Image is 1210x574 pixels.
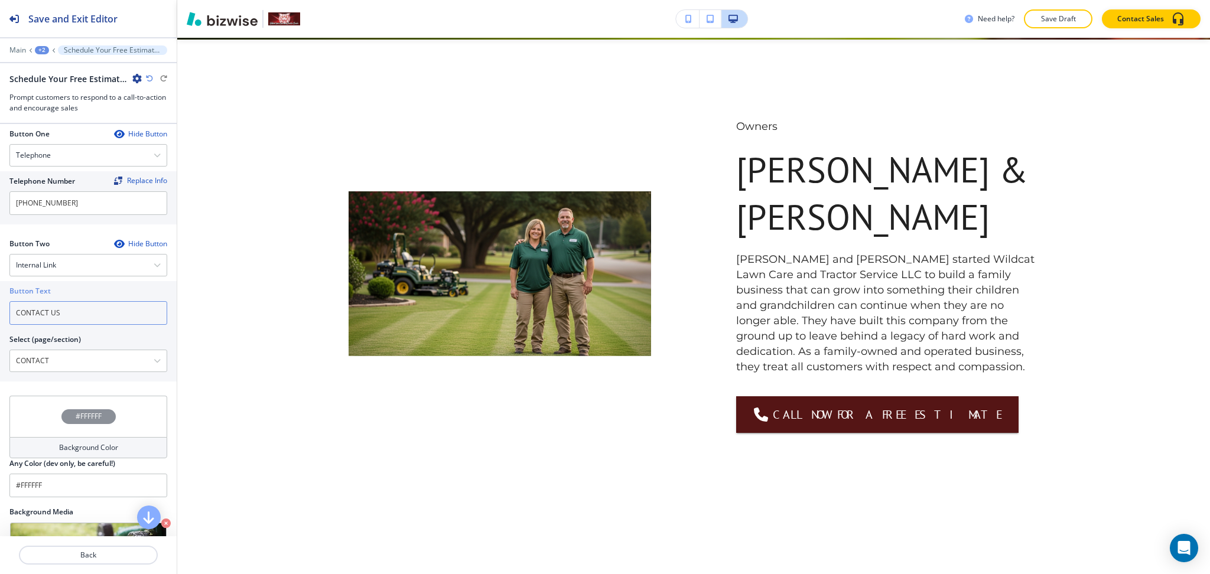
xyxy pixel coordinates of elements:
[9,46,26,54] button: Main
[187,12,258,26] img: Bizwise Logo
[9,286,51,296] h2: Button Text
[9,239,50,249] h2: Button Two
[114,129,167,139] button: Hide Button
[114,177,167,185] div: Replace Info
[736,396,1019,433] a: CALL NOW FOR A FREE ESTIMATE
[114,239,167,249] button: Hide Button
[9,176,75,187] h2: Telephone Number
[349,191,651,356] img: Stephen & Karen Johnson
[9,191,167,215] input: Ex. 561-222-1111
[268,12,300,26] img: Your Logo
[1117,14,1164,24] p: Contact Sales
[16,150,51,161] h4: Telephone
[9,334,81,345] h2: Select (page/section)
[35,46,49,54] button: +2
[9,73,128,85] h2: Schedule Your Free Estimate [DATE]
[114,177,167,185] button: ReplaceReplace Info
[736,146,1039,241] h2: [PERSON_NAME] & [PERSON_NAME]
[736,119,1039,135] p: Owners
[114,177,122,185] img: Replace
[19,546,158,565] button: Back
[1024,9,1092,28] button: Save Draft
[58,45,167,55] button: Schedule Your Free Estimate [DATE]
[9,129,50,139] h2: Button One
[1039,14,1077,24] p: Save Draft
[76,411,102,422] h4: #FFFFFF
[114,177,167,186] span: Find and replace this information across Bizwise
[28,12,118,26] h2: Save and Exit Editor
[736,252,1039,374] p: [PERSON_NAME] and [PERSON_NAME] started Wildcat Lawn Care and Tractor Service LLC to build a fami...
[10,351,154,371] input: Manual Input
[59,442,118,453] h4: Background Color
[64,46,161,54] p: Schedule Your Free Estimate [DATE]
[9,396,167,458] button: #FFFFFFBackground Color
[9,458,115,469] h2: Any Color (dev only, be careful!)
[9,92,167,113] h3: Prompt customers to respond to a call-to-action and encourage sales
[16,260,56,270] h4: Internal Link
[20,550,157,560] p: Back
[978,14,1014,24] h3: Need help?
[1170,534,1198,562] div: Open Intercom Messenger
[9,507,167,517] h2: Background Media
[1102,9,1201,28] button: Contact Sales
